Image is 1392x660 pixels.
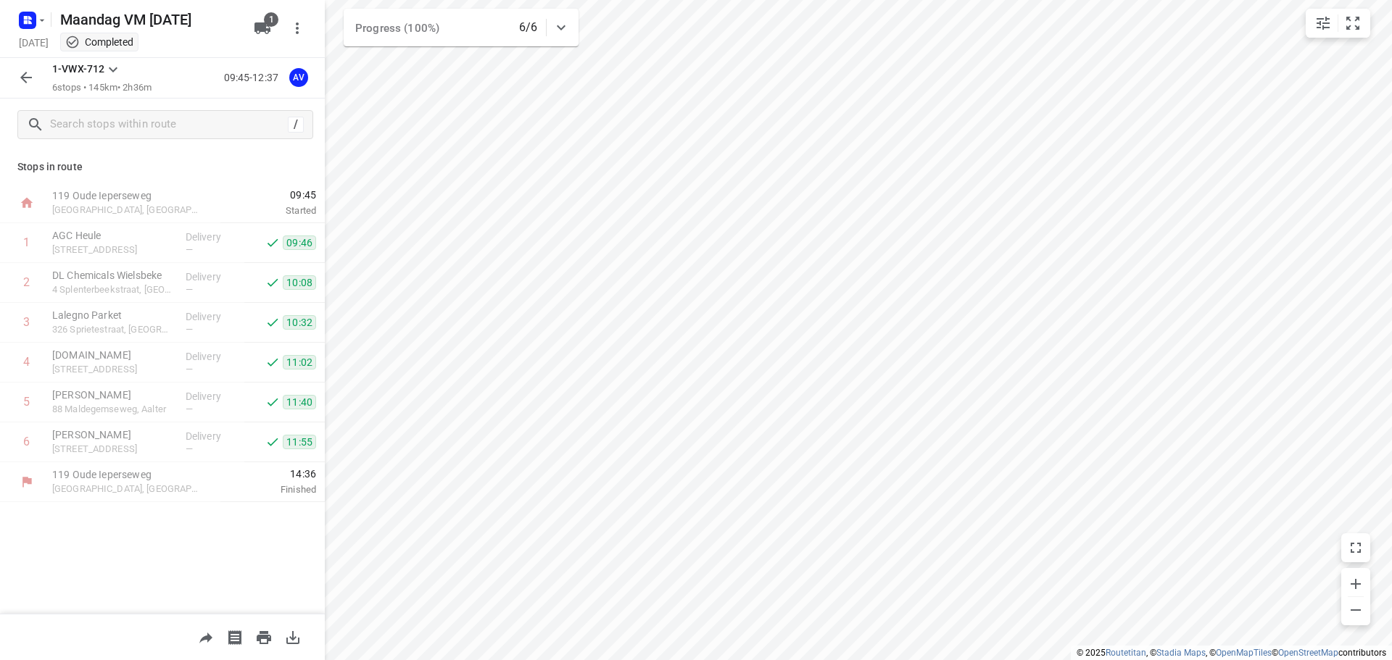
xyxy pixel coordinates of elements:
[186,364,193,375] span: —
[186,443,193,454] span: —
[1156,648,1206,658] a: Stadia Maps
[220,483,316,497] p: Finished
[186,244,193,255] span: —
[186,389,239,404] p: Delivery
[220,188,316,202] span: 09:45
[265,235,280,250] svg: Done
[186,349,239,364] p: Delivery
[1278,648,1338,658] a: OpenStreetMap
[224,70,284,85] p: 09:45-12:37
[186,404,193,414] span: —
[284,70,313,84] span: Assigned to Axel Verzele
[283,315,316,330] span: 10:32
[52,442,174,456] p: [STREET_ADDRESS]
[52,388,174,402] p: [PERSON_NAME]
[283,14,312,43] button: More
[191,630,220,643] span: Share route
[1106,648,1146,658] a: Routetitan
[283,355,316,369] span: 11:02
[23,235,30,249] div: 1
[65,35,133,49] div: This project completed. You cannot make any changes to it.
[52,362,174,377] p: 34 Prijkelstraat, Nazareth-De Pinte
[186,324,193,335] span: —
[52,308,174,322] p: Lalegno Parket
[1077,648,1386,658] li: © 2025 , © , © © contributors
[23,355,30,369] div: 4
[186,230,239,244] p: Delivery
[17,159,307,175] p: Stops in route
[249,630,278,643] span: Print route
[344,9,579,46] div: Progress (100%)6/6
[52,243,174,257] p: [STREET_ADDRESS]
[50,114,288,136] input: Search stops within route
[519,19,537,36] p: 6/6
[52,62,104,77] p: 1-VWX-712
[1306,9,1370,38] div: small contained button group
[52,228,174,243] p: AGC Heule
[264,12,278,27] span: 1
[265,395,280,409] svg: Done
[52,482,203,496] p: [GEOGRAPHIC_DATA], [GEOGRAPHIC_DATA]
[52,268,174,283] p: DL Chemicals Wielsbeke
[220,467,316,481] span: 14:36
[265,315,280,330] svg: Done
[52,427,174,442] p: [PERSON_NAME]
[52,188,203,203] p: 119 Oude Ieperseweg
[283,395,316,409] span: 11:40
[283,275,316,290] span: 10:08
[186,284,193,295] span: —
[186,429,239,443] p: Delivery
[186,309,239,324] p: Delivery
[278,630,307,643] span: Download route
[23,435,30,448] div: 6
[52,81,152,95] p: 6 stops • 145km • 2h36m
[52,203,203,217] p: [GEOGRAPHIC_DATA], [GEOGRAPHIC_DATA]
[1216,648,1272,658] a: OpenMapTiles
[248,14,277,43] button: 1
[283,235,316,250] span: 09:46
[23,315,30,329] div: 3
[52,322,174,337] p: 326 Sprietestraat, Waregem
[23,395,30,409] div: 5
[283,435,316,449] span: 11:55
[52,402,174,417] p: 88 Maldegemseweg, Aalter
[52,283,174,297] p: 4 Splenterbeekstraat, Wielsbeke
[288,117,304,133] div: /
[220,204,316,218] p: Started
[23,275,30,289] div: 2
[186,270,239,284] p: Delivery
[52,467,203,482] p: 119 Oude Ieperseweg
[265,275,280,290] svg: Done
[1309,9,1338,38] button: Map settings
[220,630,249,643] span: Print shipping labels
[355,22,439,35] span: Progress (100%)
[52,348,174,362] p: [DOMAIN_NAME]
